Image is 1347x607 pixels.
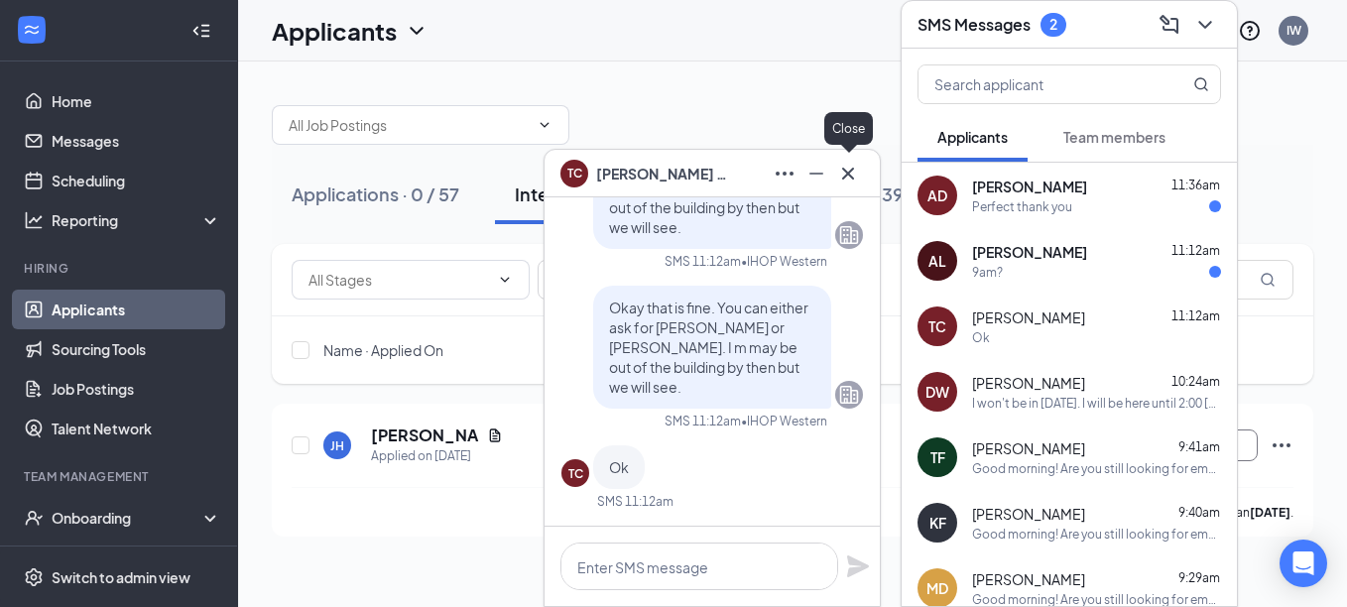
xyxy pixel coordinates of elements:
[972,504,1085,524] span: [PERSON_NAME]
[972,373,1085,393] span: [PERSON_NAME]
[1154,9,1185,41] button: ComposeMessage
[937,128,1008,146] span: Applicants
[929,513,946,533] div: KF
[972,569,1085,589] span: [PERSON_NAME]
[538,260,639,300] button: Filter Filters
[52,538,221,577] a: Team
[832,158,864,189] button: Cross
[405,19,429,43] svg: ChevronDown
[52,210,222,230] div: Reporting
[52,329,221,369] a: Sourcing Tools
[972,460,1221,477] div: Good morning! Are you still looking for employment? If you are I would like to setup an interview...
[487,427,503,443] svg: Document
[597,493,673,510] div: SMS 11:12am
[926,578,948,598] div: MD
[52,161,221,200] a: Scheduling
[1286,22,1301,39] div: IW
[1158,13,1181,37] svg: ComposeMessage
[1171,374,1220,389] span: 10:24am
[289,114,529,136] input: All Job Postings
[52,567,190,587] div: Switch to admin view
[1193,76,1209,92] svg: MagnifyingGlass
[1280,540,1327,587] div: Open Intercom Messenger
[323,340,443,360] span: Name · Applied On
[371,446,503,466] div: Applied on [DATE]
[769,158,800,189] button: Ellipses
[52,409,221,448] a: Talent Network
[972,395,1221,412] div: I won't be in [DATE]. I will be here until 2:00 [DATE] and I'll be free [DATE] from 9-2.
[972,242,1087,262] span: [PERSON_NAME]
[609,299,808,396] span: Okay that is fine. You can either ask for [PERSON_NAME] or [PERSON_NAME]. I m may be out of the b...
[24,567,44,587] svg: Settings
[515,182,650,206] div: Interviews · 1 / 4
[837,223,861,247] svg: Company
[1260,272,1276,288] svg: MagnifyingGlass
[191,21,211,41] svg: Collapse
[741,253,827,270] span: • IHOP Western
[1193,13,1217,37] svg: ChevronDown
[52,290,221,329] a: Applicants
[1178,439,1220,454] span: 9:41am
[930,447,945,467] div: TF
[568,465,583,482] div: TC
[925,382,949,402] div: DW
[972,526,1221,543] div: Good morning! Are you still looking for employment? If you are I would like to setup an interview...
[52,369,221,409] a: Job Postings
[52,121,221,161] a: Messages
[1171,243,1220,258] span: 11:12am
[836,162,860,185] svg: Cross
[972,198,1072,215] div: Perfect thank you
[824,112,873,145] div: Close
[1171,178,1220,192] span: 11:36am
[928,316,946,336] div: TC
[24,468,217,485] div: Team Management
[308,269,489,291] input: All Stages
[52,81,221,121] a: Home
[596,163,735,184] span: [PERSON_NAME] Carlton
[1270,433,1293,457] svg: Ellipses
[1189,9,1221,41] button: ChevronDown
[846,554,870,578] svg: Plane
[537,117,552,133] svg: ChevronDown
[972,438,1085,458] span: [PERSON_NAME]
[272,14,397,48] h1: Applicants
[24,260,217,277] div: Hiring
[330,437,344,454] div: JH
[741,413,827,429] span: • IHOP Western
[972,329,990,346] div: Ok
[371,425,479,446] h5: [PERSON_NAME]
[1238,19,1262,43] svg: QuestionInfo
[665,253,741,270] div: SMS 11:12am
[497,272,513,288] svg: ChevronDown
[928,251,946,271] div: AL
[918,65,1154,103] input: Search applicant
[837,383,861,407] svg: Company
[972,177,1087,196] span: [PERSON_NAME]
[1250,505,1290,520] b: [DATE]
[972,307,1085,327] span: [PERSON_NAME]
[800,158,832,189] button: Minimize
[927,185,947,205] div: AD
[22,20,42,40] svg: WorkstreamLogo
[24,210,44,230] svg: Analysis
[1178,505,1220,520] span: 9:40am
[773,162,796,185] svg: Ellipses
[609,458,629,476] span: Ok
[292,182,459,206] div: Applications · 0 / 57
[52,508,204,528] div: Onboarding
[918,14,1031,36] h3: SMS Messages
[1171,308,1220,323] span: 11:12am
[665,413,741,429] div: SMS 11:12am
[24,508,44,528] svg: UserCheck
[804,162,828,185] svg: Minimize
[1063,128,1165,146] span: Team members
[1049,16,1057,33] div: 2
[1178,570,1220,585] span: 9:29am
[972,264,1003,281] div: 9am?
